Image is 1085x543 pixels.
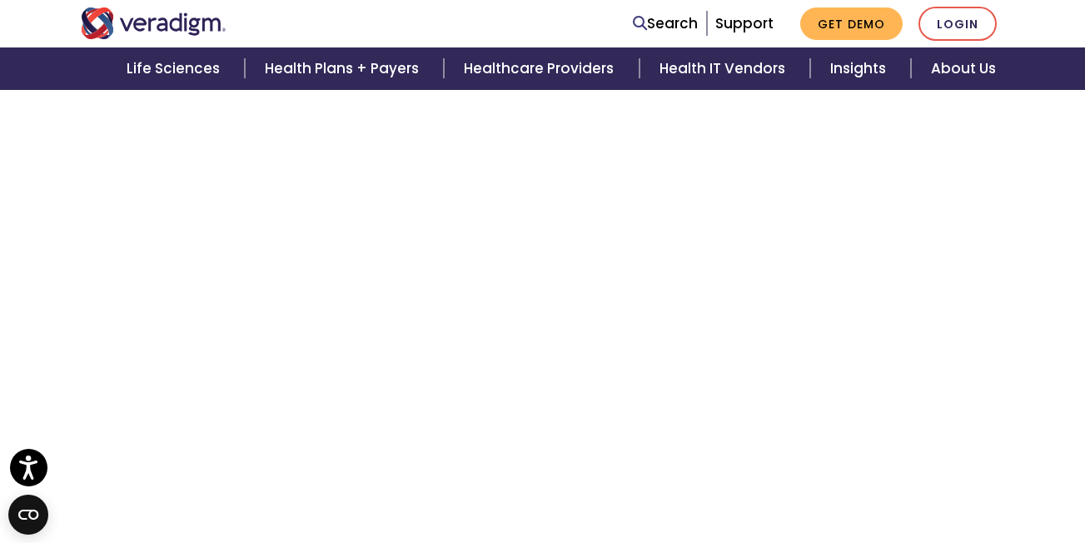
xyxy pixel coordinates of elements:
[918,7,997,41] a: Login
[8,495,48,535] button: Open CMP widget
[800,7,903,40] a: Get Demo
[245,47,444,90] a: Health Plans + Payers
[640,47,810,90] a: Health IT Vendors
[633,12,698,35] a: Search
[911,47,1016,90] a: About Us
[715,13,774,33] a: Support
[107,47,245,90] a: Life Sciences
[810,47,911,90] a: Insights
[81,7,226,39] img: Veradigm logo
[444,47,639,90] a: Healthcare Providers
